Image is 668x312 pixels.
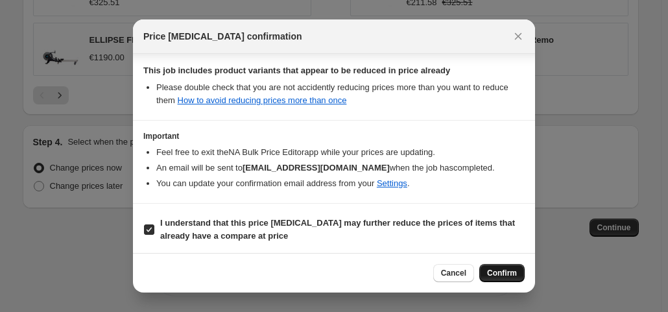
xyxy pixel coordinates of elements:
[377,178,407,188] a: Settings
[487,268,517,278] span: Confirm
[509,27,527,45] button: Close
[143,131,525,141] h3: Important
[143,66,450,75] b: This job includes product variants that appear to be reduced in price already
[160,218,515,241] b: I understand that this price [MEDICAL_DATA] may further reduce the prices of items that already h...
[441,268,466,278] span: Cancel
[156,81,525,107] li: Please double check that you are not accidently reducing prices more than you want to reduce them
[156,146,525,159] li: Feel free to exit the NA Bulk Price Editor app while your prices are updating.
[178,95,347,105] a: How to avoid reducing prices more than once
[143,30,302,43] span: Price [MEDICAL_DATA] confirmation
[433,264,474,282] button: Cancel
[156,162,525,174] li: An email will be sent to when the job has completed .
[479,264,525,282] button: Confirm
[156,177,525,190] li: You can update your confirmation email address from your .
[243,163,390,173] b: [EMAIL_ADDRESS][DOMAIN_NAME]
